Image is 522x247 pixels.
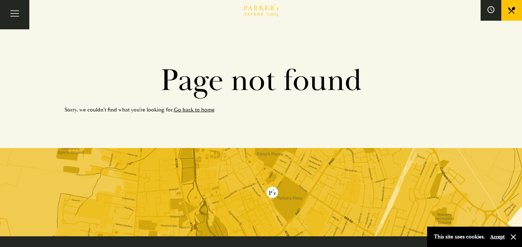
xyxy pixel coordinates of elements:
[510,234,517,240] button: Close and accept
[65,62,458,99] h1: Page not found
[490,234,505,240] button: Accept
[174,106,215,113] a: Go back to home
[65,105,458,115] p: Sorry, we couldn't find what you're looking for.
[434,232,485,242] p: This site uses cookies.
